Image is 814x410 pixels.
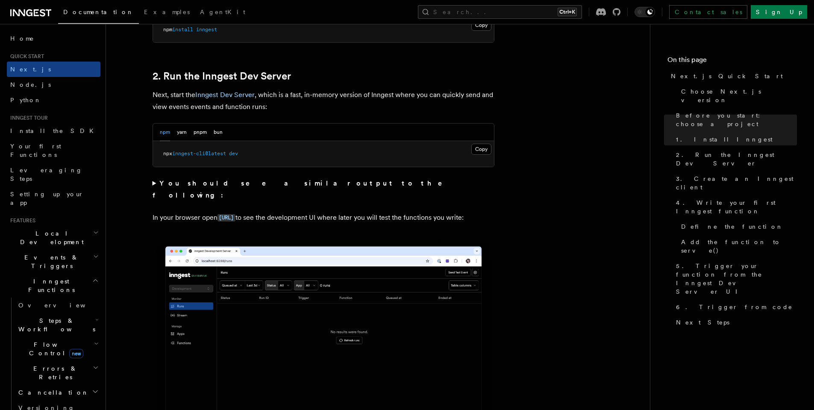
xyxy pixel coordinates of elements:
a: Your first Functions [7,139,100,162]
a: 6. Trigger from code [673,299,797,315]
button: yarn [177,124,187,141]
span: Install the SDK [10,127,99,134]
span: Next.js Quick Start [671,72,783,80]
p: In your browser open to see the development UI where later you will test the functions you write: [153,212,494,224]
strong: You should see a similar output to the following: [153,179,455,199]
span: Add the function to serve() [681,238,797,255]
span: Leveraging Steps [10,167,82,182]
span: Overview [18,302,106,309]
span: Before you start: choose a project [676,111,797,128]
a: Inngest Dev Server [195,91,255,99]
span: Local Development [7,229,93,246]
button: Flow Controlnew [15,337,100,361]
span: Flow Control [15,340,94,357]
span: AgentKit [200,9,245,15]
a: Before you start: choose a project [673,108,797,132]
span: inngest [196,27,217,32]
a: [URL] [217,213,235,221]
a: Examples [139,3,195,23]
a: 2. Run the Inngest Dev Server [153,70,291,82]
span: Choose Next.js version [681,87,797,104]
a: Python [7,92,100,108]
a: Next.js Quick Start [667,68,797,84]
button: pnpm [194,124,207,141]
a: 1. Install Inngest [673,132,797,147]
a: 4. Write your first Inngest function [673,195,797,219]
span: 3. Create an Inngest client [676,174,797,192]
button: Copy [471,144,491,155]
span: 6. Trigger from code [676,303,793,311]
button: Steps & Workflows [15,313,100,337]
a: Node.js [7,77,100,92]
span: 4. Write your first Inngest function [676,198,797,215]
span: install [172,27,193,32]
a: Leveraging Steps [7,162,100,186]
a: Home [7,31,100,46]
button: npm [160,124,170,141]
a: Add the function to serve() [678,234,797,258]
span: dev [229,150,238,156]
button: Toggle dark mode [635,7,655,17]
p: Next, start the , which is a fast, in-memory version of Inngest where you can quickly send and vi... [153,89,494,113]
span: Errors & Retries [15,364,93,381]
span: Define the function [681,222,783,231]
a: Setting up your app [7,186,100,210]
span: new [69,349,83,358]
span: Steps & Workflows [15,316,95,333]
span: Events & Triggers [7,253,93,270]
span: Node.js [10,81,51,88]
code: [URL] [217,214,235,221]
span: Home [10,34,34,43]
a: 5. Trigger your function from the Inngest Dev Server UI [673,258,797,299]
button: Errors & Retries [15,361,100,385]
a: Define the function [678,219,797,234]
span: Cancellation [15,388,89,397]
span: Next Steps [676,318,729,327]
button: Search...Ctrl+K [418,5,582,19]
a: Next.js [7,62,100,77]
span: Quick start [7,53,44,60]
button: Events & Triggers [7,250,100,274]
button: Local Development [7,226,100,250]
span: Setting up your app [10,191,84,206]
span: Inngest Functions [7,277,92,294]
kbd: Ctrl+K [558,8,577,16]
button: bun [214,124,223,141]
button: Copy [471,20,491,31]
a: Overview [15,298,100,313]
a: 3. Create an Inngest client [673,171,797,195]
span: 5. Trigger your function from the Inngest Dev Server UI [676,262,797,296]
span: 2. Run the Inngest Dev Server [676,150,797,168]
span: Examples [144,9,190,15]
span: Features [7,217,35,224]
span: Inngest tour [7,115,48,121]
span: npx [163,150,172,156]
a: Documentation [58,3,139,24]
a: Contact sales [669,5,747,19]
span: Next.js [10,66,51,73]
a: Sign Up [751,5,807,19]
button: Inngest Functions [7,274,100,298]
span: Your first Functions [10,143,61,158]
a: Choose Next.js version [678,84,797,108]
span: inngest-cli@latest [172,150,226,156]
button: Cancellation [15,385,100,400]
a: 2. Run the Inngest Dev Server [673,147,797,171]
a: Install the SDK [7,123,100,139]
a: AgentKit [195,3,250,23]
summary: You should see a similar output to the following: [153,177,494,201]
h4: On this page [667,55,797,68]
a: Next Steps [673,315,797,330]
span: npm [163,27,172,32]
span: 1. Install Inngest [676,135,773,144]
span: Documentation [63,9,134,15]
span: Python [10,97,41,103]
